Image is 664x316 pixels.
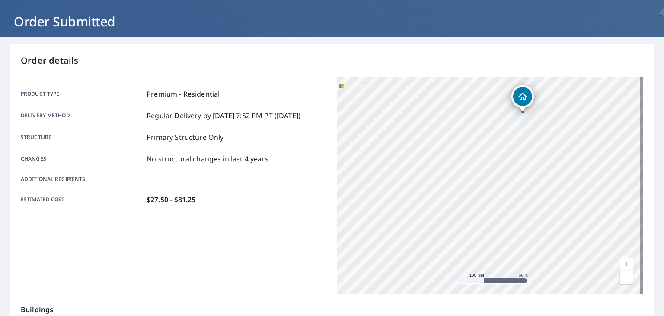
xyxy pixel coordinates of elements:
a: Current Level 18, Zoom In [620,258,633,271]
p: Product type [21,89,143,99]
p: Estimated cost [21,194,143,205]
h1: Order Submitted [10,13,654,30]
p: Order details [21,54,643,67]
p: Premium - Residential [147,89,220,99]
p: Changes [21,154,143,164]
a: Current Level 18, Zoom Out [620,271,633,284]
p: Delivery method [21,110,143,121]
p: Additional recipients [21,175,143,183]
p: No structural changes in last 4 years [147,154,268,164]
p: $27.50 - $81.25 [147,194,195,205]
p: Regular Delivery by [DATE] 7:52 PM PT ([DATE]) [147,110,300,121]
p: Primary Structure Only [147,132,223,142]
p: Structure [21,132,143,142]
div: Dropped pin, building 1, Residential property, 1538 Highway 821 Ruston, LA 71270 [511,85,534,112]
